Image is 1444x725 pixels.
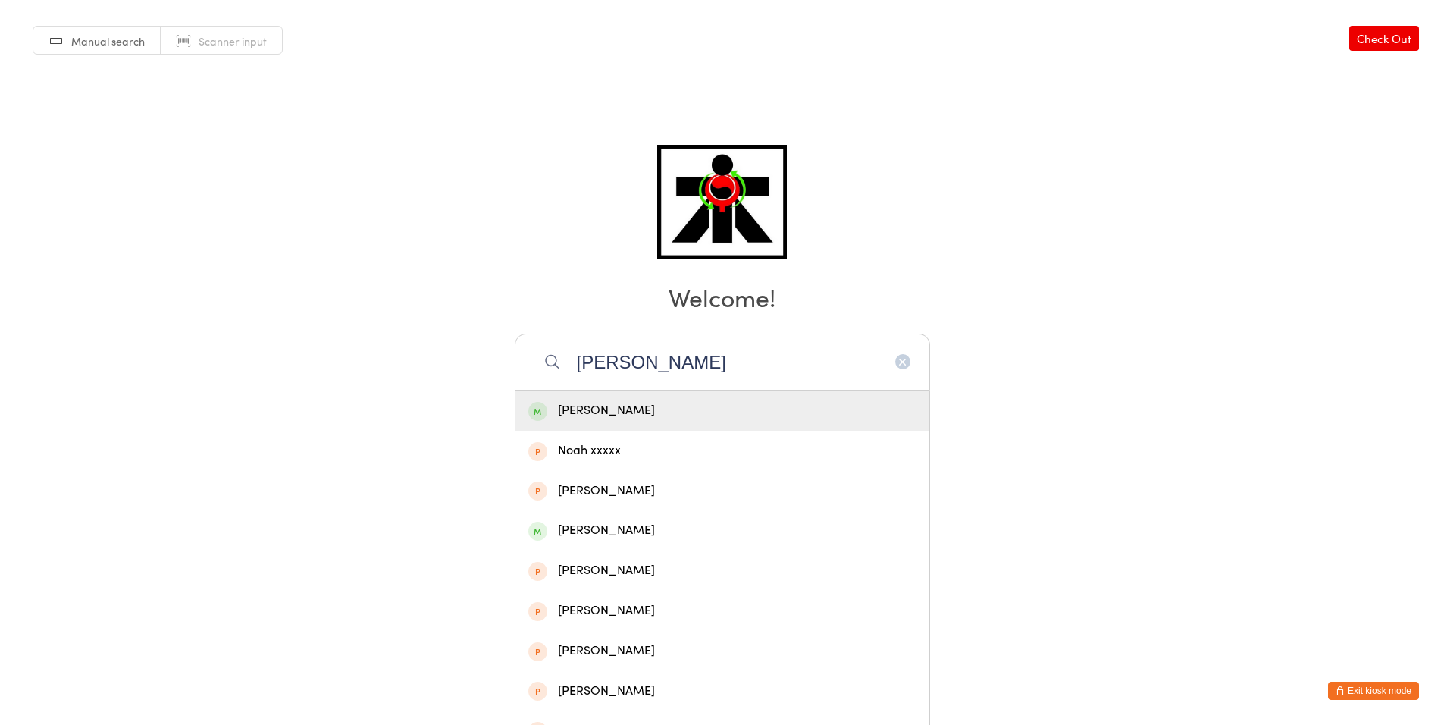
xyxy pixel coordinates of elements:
span: Manual search [71,33,145,49]
button: Exit kiosk mode [1328,682,1419,700]
input: Search [515,334,930,390]
div: [PERSON_NAME] [528,641,916,661]
a: Check Out [1349,26,1419,51]
h2: Welcome! [15,280,1429,314]
span: Scanner input [199,33,267,49]
img: ATI Martial Arts - Claremont [657,145,787,259]
div: Noah xxxxx [528,441,916,461]
div: [PERSON_NAME] [528,681,916,701]
div: [PERSON_NAME] [528,520,916,541]
div: [PERSON_NAME] [528,481,916,501]
div: [PERSON_NAME] [528,601,916,621]
div: [PERSON_NAME] [528,400,916,421]
div: [PERSON_NAME] [528,560,916,581]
